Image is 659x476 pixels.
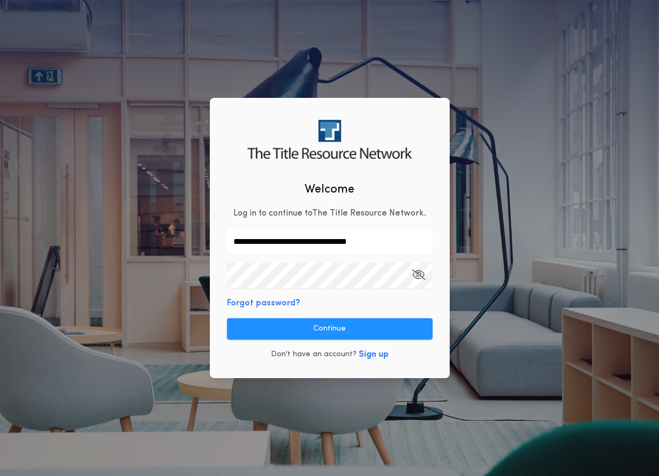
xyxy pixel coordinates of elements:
button: Continue [227,318,433,340]
p: Don't have an account? [271,349,357,360]
p: Log in to continue to The Title Resource Network . [233,207,426,220]
button: Forgot password? [227,297,300,310]
img: logo [247,120,412,159]
button: Sign up [359,348,389,361]
h2: Welcome [305,181,354,198]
